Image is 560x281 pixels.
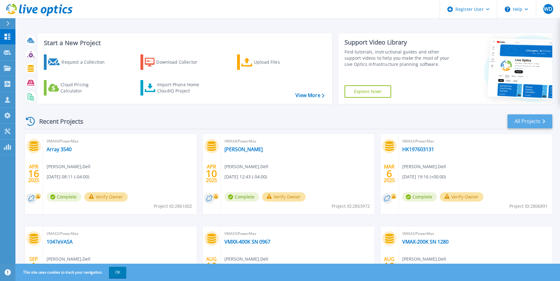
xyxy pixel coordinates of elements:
div: APR 2025 [206,162,217,185]
span: VMAX4/PowerMax [47,138,193,145]
button: Verify Owner [84,192,128,202]
a: Upload Files [237,54,306,70]
div: AUG 2023 [383,255,395,277]
span: VMAX3/PowerMax [47,230,193,237]
div: Cloud Pricing Calculator [61,82,110,94]
span: Project ID: 2861002 [154,203,192,210]
span: [PERSON_NAME] , Dell [224,256,268,262]
span: VMAX3/PowerMax [402,230,549,237]
div: Download Collector [156,56,206,68]
div: Import Phone Home CloudIQ Project [157,82,205,94]
span: 10 [206,171,217,176]
span: This site uses cookies to track your navigation. [17,267,126,278]
span: [DATE] 08:11 (-04:00) [47,173,89,180]
h3: Start a New Project [44,40,324,46]
span: Complete [224,192,259,202]
span: Project ID: 2806891 [509,203,548,210]
div: Upload Files [254,56,303,68]
span: 6 [387,171,392,176]
a: View More [295,92,324,98]
a: 1047eVASA [47,239,73,245]
div: MAR 2025 [383,162,395,185]
a: Download Collector [140,54,209,70]
a: All Projects [508,114,552,128]
a: HK197603131 [402,146,434,152]
a: Array 3540 [47,146,72,152]
span: [PERSON_NAME] , Dell [47,256,90,262]
button: OK [109,267,126,278]
button: Verify Owner [262,192,306,202]
span: [PERSON_NAME] , Dell [224,163,268,170]
span: VMAX4/PowerMax [224,138,371,145]
span: [PERSON_NAME] , Dell [402,256,446,262]
span: [PERSON_NAME] , Dell [402,163,446,170]
span: VMAX3/PowerMax [224,230,371,237]
a: Explore Now! [345,85,391,98]
span: Complete [402,192,437,202]
a: Request a Collection [44,54,113,70]
span: [DATE] 12:43 (-04:00) [224,173,267,180]
div: Recent Projects [24,114,92,129]
button: Verify Owner [440,192,483,202]
span: Project ID: 2853972 [332,203,370,210]
span: VMAX3/PowerMax [402,138,549,145]
a: VMAX-200K SN 1280 [402,239,449,245]
a: [PERSON_NAME] [224,146,263,152]
div: AUG 2023 [206,255,217,277]
div: Request a Collection [61,56,111,68]
div: Find tutorials, instructional guides and other support videos to help you make the most of your L... [345,49,453,67]
div: SEP 2023 [28,255,40,277]
a: Cloud Pricing Calculator [44,80,113,96]
div: APR 2025 [28,162,40,185]
span: [DATE] 19:16 (+00:00) [402,173,446,180]
span: [PERSON_NAME] , Dell [47,163,90,170]
a: VMXX-400K SN 0967 [224,239,270,245]
span: WD [544,6,552,11]
div: Support Video Library [345,38,453,46]
span: 16 [28,171,39,176]
span: Complete [47,192,81,202]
